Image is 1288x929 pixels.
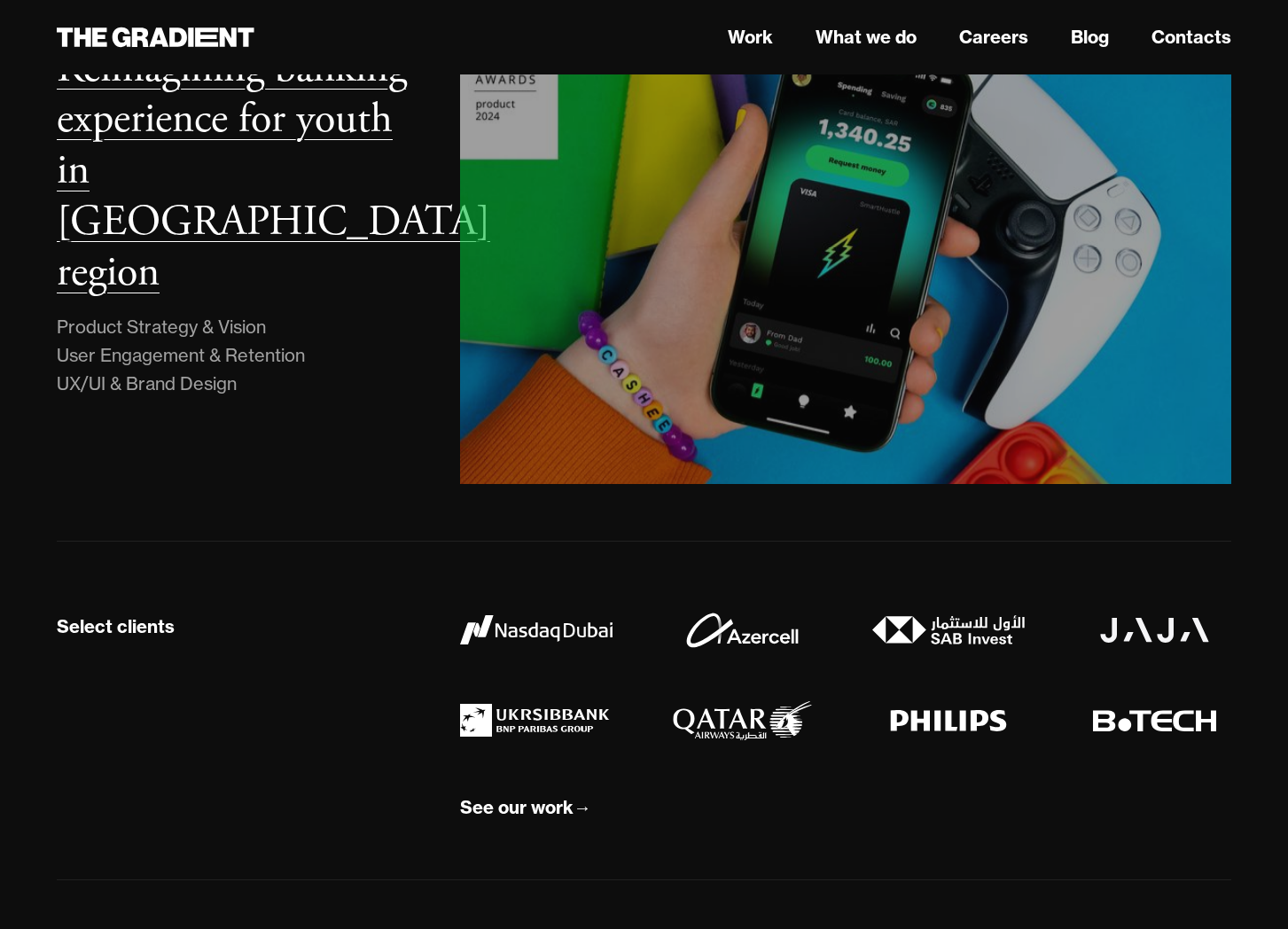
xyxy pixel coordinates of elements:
[57,2,1231,484] a: CasheeReimagining banking experience for youth in [GEOGRAPHIC_DATA] regionProduct Strategy & Visi...
[57,615,175,638] div: Select clients
[959,24,1028,51] a: Careers
[872,615,1026,644] img: SAB Invest
[816,24,917,51] a: What we do
[460,793,591,823] a: See our work→
[1071,24,1109,51] a: Blog
[1151,24,1231,51] a: Contacts
[728,24,773,51] a: Work
[574,796,591,819] div: →
[57,313,305,398] div: Product Strategy & Vision User Engagement & Retention UX/UI & Brand Design
[460,796,574,819] div: See our work
[460,615,613,644] img: Nasdaq Dubai logo
[57,42,490,300] h3: Reimagining banking experience for youth in [GEOGRAPHIC_DATA] region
